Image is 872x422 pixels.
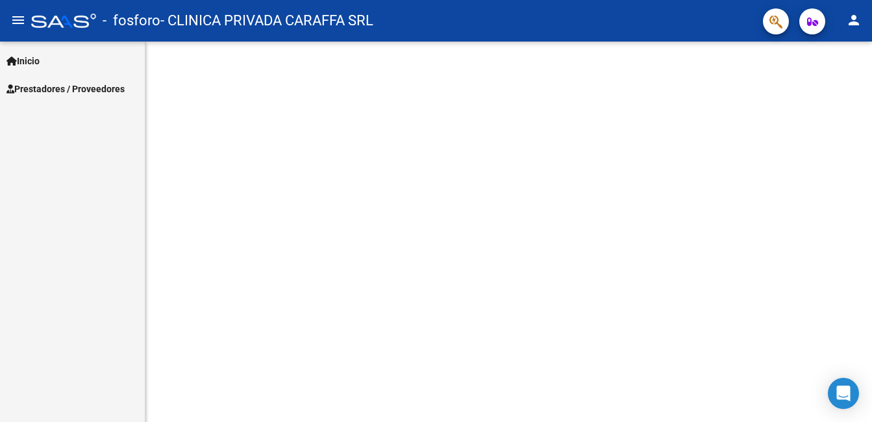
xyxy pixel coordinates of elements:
span: Prestadores / Proveedores [6,82,125,96]
mat-icon: menu [10,12,26,28]
mat-icon: person [846,12,862,28]
div: Open Intercom Messenger [828,378,859,409]
span: Inicio [6,54,40,68]
span: - fosforo [103,6,160,35]
span: - CLINICA PRIVADA CARAFFA SRL [160,6,373,35]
